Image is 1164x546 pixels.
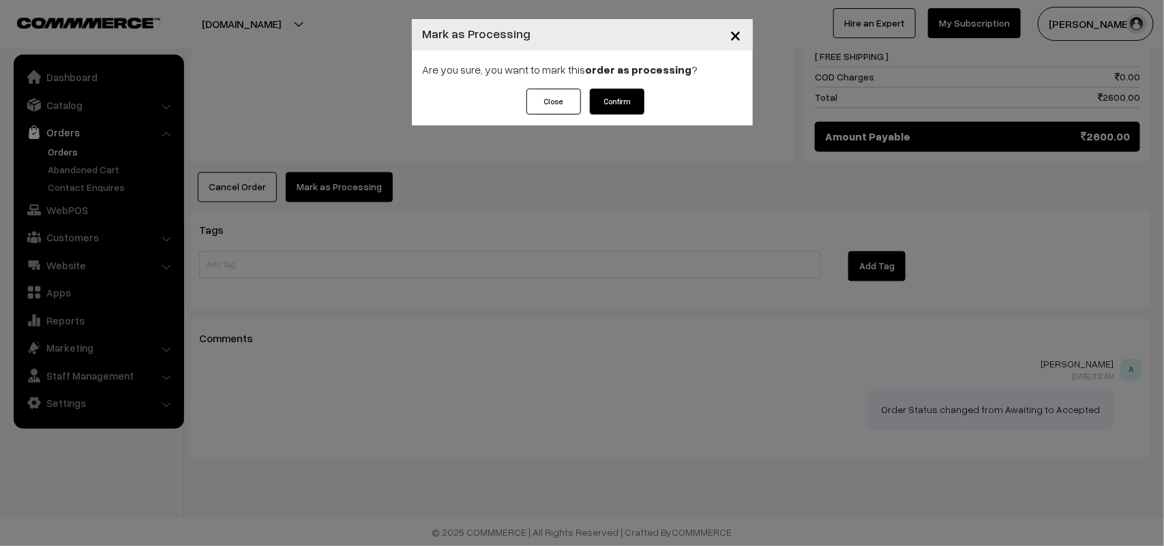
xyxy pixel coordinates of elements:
[730,22,742,47] span: ×
[719,14,753,56] button: Close
[412,50,753,89] div: Are you sure, you want to mark this ?
[423,25,531,43] h4: Mark as Processing
[590,89,644,115] button: Confirm
[586,63,692,76] strong: order as processing
[526,89,581,115] button: Close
